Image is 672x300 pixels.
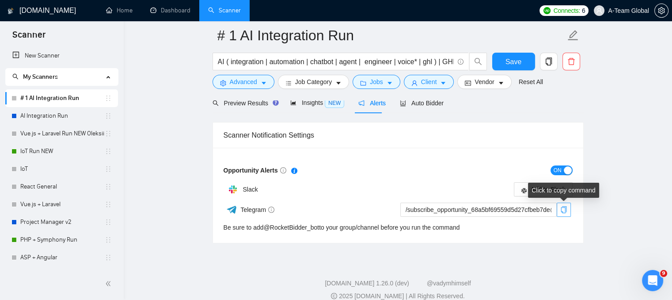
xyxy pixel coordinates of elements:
a: ASP + Angular [20,249,105,266]
a: PHP + Symphony Run [20,231,105,249]
span: holder [105,165,112,173]
button: search [469,53,487,70]
span: Job Category [295,77,332,87]
span: holder [105,95,112,102]
span: holder [105,236,112,243]
span: info-circle [268,207,274,213]
span: robot [400,100,406,106]
a: Reset All [519,77,543,87]
a: IoT [20,160,105,178]
span: caret-down [335,80,342,86]
span: caret-down [387,80,393,86]
span: search [12,73,19,80]
div: Click to copy command [528,183,599,198]
li: # 1 AI Integration Run [5,89,118,107]
span: My Scanners [23,73,58,81]
span: holder [105,148,112,155]
div: Tooltip anchor [272,99,280,107]
span: holder [105,112,112,119]
button: delete [562,53,580,70]
span: Scanner [5,28,53,47]
a: setting [654,7,668,14]
a: Vue.js + Laravel [20,196,105,213]
div: Be sure to add to your group/channel before you run the command [224,223,460,232]
button: folderJobscaret-down [353,75,400,89]
li: IoT Run NEW [5,142,118,160]
button: slackAdd to Slack [514,182,573,196]
a: AI Integration Run [20,107,105,125]
a: Vue.js + Laravel Run NEW Oleksii [20,125,105,142]
a: @vadymhimself [427,280,471,287]
a: homeHome [106,7,133,14]
span: copyright [331,293,337,299]
span: Insights [290,99,344,106]
span: Alerts [358,100,386,107]
span: holder [105,183,112,190]
span: Advanced [230,77,257,87]
span: Save [505,56,521,67]
span: copy [540,58,557,65]
span: holder [105,201,112,208]
span: folder [360,80,366,86]
span: idcard [465,80,471,86]
input: Search Freelance Jobs... [218,56,454,67]
span: Slack [243,186,258,193]
span: bars [285,80,292,86]
span: area-chart [290,100,296,106]
button: idcardVendorcaret-down [457,75,511,89]
a: dashboardDashboard [150,7,190,14]
button: copy [540,53,558,70]
li: Project Manager v2 [5,213,118,231]
a: @RocketBidder_bot [264,224,319,231]
span: Jobs [370,77,383,87]
li: New Scanner [5,47,118,65]
a: # 1 AI Integration Run [20,89,105,107]
span: holder [105,130,112,137]
button: barsJob Categorycaret-down [278,75,349,89]
button: settingAdvancedcaret-down [213,75,274,89]
li: React General [5,178,118,196]
span: 6 [582,6,585,15]
span: delete [563,58,580,65]
a: [DOMAIN_NAME] 1.26.0 (dev) [325,280,409,287]
li: PHP + Symphony Run [5,231,118,249]
span: search [213,100,219,106]
span: user [411,80,418,86]
button: userClientcaret-down [404,75,454,89]
div: Tooltip anchor [290,167,298,175]
span: Opportunity Alerts [224,167,286,174]
li: Vue.js + Laravel [5,196,118,213]
button: copy [557,203,571,217]
button: setting [654,4,668,18]
input: Scanner name... [217,24,566,46]
span: caret-down [498,80,504,86]
li: IoT [5,160,118,178]
li: ASP + Angular [5,249,118,266]
a: IoT Run NEW [20,142,105,160]
span: Client [421,77,437,87]
span: slack [521,187,527,194]
img: hpQkSZIkSZIkSZIkSZIkSZIkSZIkSZIkSZIkSZIkSZIkSZIkSZIkSZIkSZIkSZIkSZIkSZIkSZIkSZIkSZIkSZIkSZIkSZIkS... [224,181,242,198]
span: ON [554,165,562,175]
span: holder [105,219,112,226]
span: copy [557,206,570,213]
span: setting [220,80,226,86]
span: caret-down [440,80,446,86]
span: Preview Results [213,100,276,107]
span: Auto Bidder [400,100,444,107]
img: ww3wtPAAAAAElFTkSuQmCC [226,204,237,215]
span: Vendor [475,77,494,87]
span: user [596,8,602,14]
iframe: Intercom live chat [642,270,663,291]
span: Connects: [554,6,580,15]
li: AI Integration Run [5,107,118,125]
li: React General Stopped [5,266,118,284]
span: NEW [325,98,344,108]
span: 9 [660,270,667,277]
button: Save [492,53,535,70]
span: info-circle [458,59,463,65]
a: New Scanner [12,47,111,65]
a: Project Manager v2 [20,213,105,231]
span: caret-down [261,80,267,86]
span: search [470,58,486,65]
